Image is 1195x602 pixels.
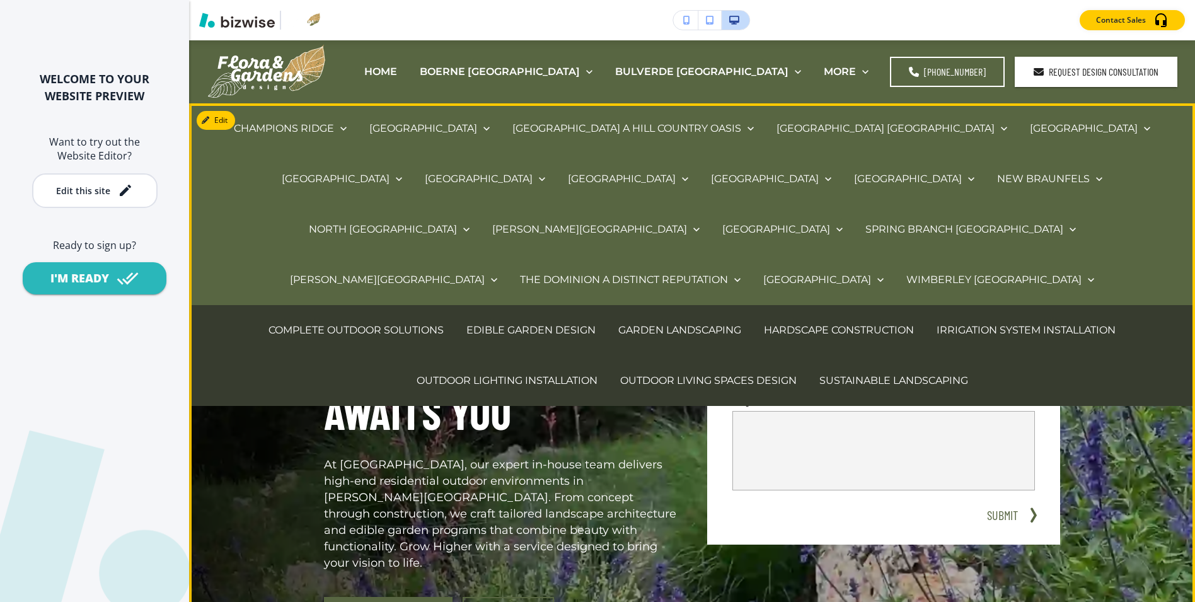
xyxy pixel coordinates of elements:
p: BOERNE [GEOGRAPHIC_DATA] [420,64,580,79]
h6: Ready to sign up? [20,238,169,252]
p: CHAMPIONS RIDGE [234,121,334,136]
p: EDIBLE GARDEN DESIGN [466,323,596,337]
p: WIMBERLEY [GEOGRAPHIC_DATA] [906,272,1082,287]
h2: WELCOME TO YOUR WEBSITE PREVIEW [20,71,169,105]
button: Edit [197,111,235,130]
p: [PERSON_NAME][GEOGRAPHIC_DATA] [492,222,687,236]
p: SPRING BRANCH [GEOGRAPHIC_DATA] [865,222,1063,236]
h6: Want to try out the Website Editor? [20,135,169,163]
img: Your Logo [286,13,320,28]
button: SUBMIT [982,506,1022,524]
p: [GEOGRAPHIC_DATA] [369,121,477,136]
img: Bizwise Logo [199,13,275,28]
button: Contact Sales [1080,10,1185,30]
p: [GEOGRAPHIC_DATA] [425,171,533,186]
p: OUTDOOR LIVING SPACES DESIGN [620,373,797,388]
img: Flora & Gardens Design [208,45,325,98]
p: [GEOGRAPHIC_DATA] [854,171,962,186]
p: OUTDOOR LIGHTING INSTALLATION [417,373,597,388]
div: Edit this site [56,186,110,195]
p: HARDSCAPE CONSTRUCTION [764,323,914,337]
p: [GEOGRAPHIC_DATA] A HILL COUNTRY OASIS [512,121,741,136]
p: MORE [824,64,856,79]
p: Contact Sales [1096,14,1146,26]
p: NEW BRAUNFELS [997,171,1090,186]
p: [GEOGRAPHIC_DATA] [711,171,819,186]
a: [PHONE_NUMBER] [890,57,1005,87]
p: At [GEOGRAPHIC_DATA], our expert in-house team delivers high-end residential outdoor environments... [324,457,677,571]
p: NORTH [GEOGRAPHIC_DATA] [309,222,457,236]
p: [GEOGRAPHIC_DATA] [722,222,830,236]
div: I'M READY [50,270,109,286]
button: I'M READY [23,262,166,294]
p: THE DOMINION A DISTINCT REPUTATION [520,272,728,287]
p: [GEOGRAPHIC_DATA] [568,171,676,186]
p: BULVERDE [GEOGRAPHIC_DATA] [615,64,788,79]
button: Edit this site [32,173,158,208]
a: Request Design Consultation [1015,57,1177,87]
p: [GEOGRAPHIC_DATA] [1030,121,1138,136]
p: HOME [364,64,397,79]
p: COMPLETE OUTDOOR SOLUTIONS [268,323,444,337]
p: SUSTAINABLE LANDSCAPING [819,373,968,388]
p: [GEOGRAPHIC_DATA] [GEOGRAPHIC_DATA] [776,121,995,136]
p: [GEOGRAPHIC_DATA] [282,171,390,186]
p: [GEOGRAPHIC_DATA] [763,272,871,287]
p: GARDEN LANDSCAPING [618,323,741,337]
p: IRRIGATION SYSTEM INSTALLATION [937,323,1116,337]
p: [PERSON_NAME][GEOGRAPHIC_DATA] [290,272,485,287]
